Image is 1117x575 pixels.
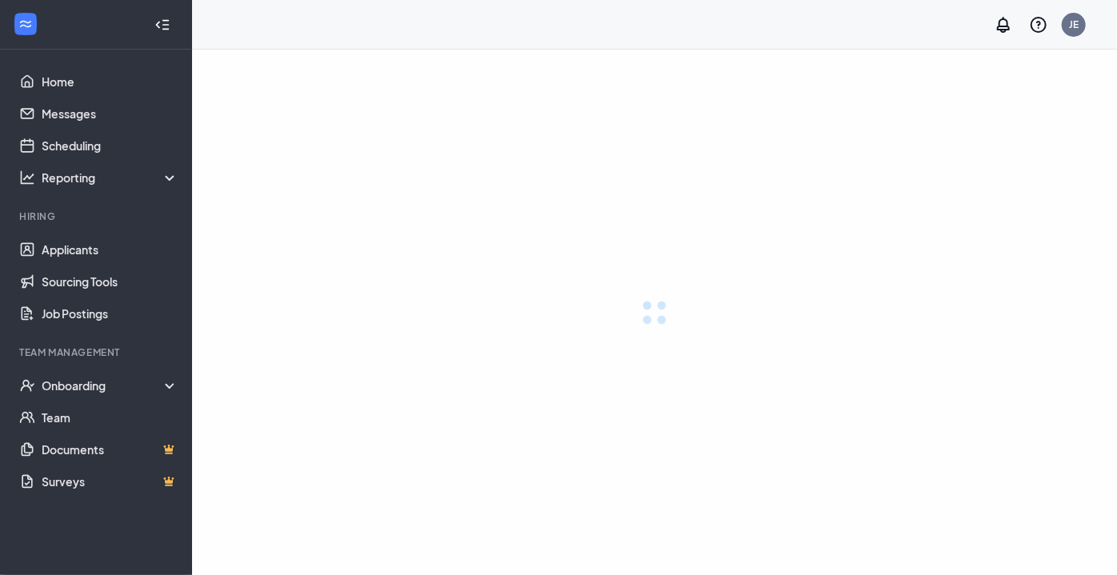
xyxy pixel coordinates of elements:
[42,465,178,497] a: SurveysCrown
[42,433,178,465] a: DocumentsCrown
[42,130,178,162] a: Scheduling
[1069,18,1079,31] div: JE
[42,170,179,186] div: Reporting
[42,234,178,266] a: Applicants
[42,401,178,433] a: Team
[42,98,178,130] a: Messages
[42,297,178,329] a: Job Postings
[18,16,34,32] svg: WorkstreamLogo
[42,266,178,297] a: Sourcing Tools
[994,15,1013,34] svg: Notifications
[154,17,170,33] svg: Collapse
[19,345,175,359] div: Team Management
[19,210,175,223] div: Hiring
[19,170,35,186] svg: Analysis
[19,377,35,393] svg: UserCheck
[1029,15,1048,34] svg: QuestionInfo
[42,377,179,393] div: Onboarding
[42,66,178,98] a: Home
